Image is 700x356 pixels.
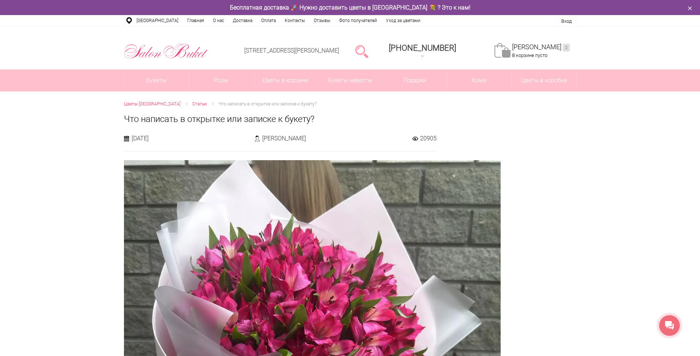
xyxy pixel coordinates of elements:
a: Контакты [280,15,309,26]
a: Отзывы [309,15,335,26]
a: О нас [209,15,228,26]
span: [DATE] [132,134,149,142]
a: [PHONE_NUMBER] [384,41,461,62]
span: [PERSON_NAME] [262,134,306,142]
span: Кому [447,69,511,91]
span: [PHONE_NUMBER] [389,43,456,53]
a: [PERSON_NAME] [512,43,570,51]
span: Статьи [192,101,207,107]
a: Главная [183,15,209,26]
a: Оплата [257,15,280,26]
a: Вход [561,18,572,24]
div: Бесплатная доставка 🚀 Нужно доставить цветы в [GEOGRAPHIC_DATA] 💐 ? Это к нам! [118,4,582,11]
a: Доставка [228,15,257,26]
span: 20905 [420,134,437,142]
a: Цветы в корзине [253,69,318,91]
a: Фото получателей [335,15,381,26]
a: Цветы в коробке [512,69,576,91]
span: В корзине пусто [512,53,547,58]
a: Розы [189,69,253,91]
a: Букеты [124,69,189,91]
span: Что написать в открытке или записке к букету? [218,101,316,107]
a: Статьи [192,100,207,108]
a: [STREET_ADDRESS][PERSON_NAME] [244,47,339,54]
span: Цветы [GEOGRAPHIC_DATA] [124,101,181,107]
a: Подарки [383,69,447,91]
a: Цветы [GEOGRAPHIC_DATA] [124,100,181,108]
a: Букеты невесты [318,69,382,91]
ins: 0 [563,44,570,51]
h1: Что написать в открытке или записке к букету? [124,112,576,126]
a: Уход за цветами [381,15,425,26]
a: [GEOGRAPHIC_DATA] [132,15,183,26]
img: Цветы Нижний Новгород [124,42,208,61]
